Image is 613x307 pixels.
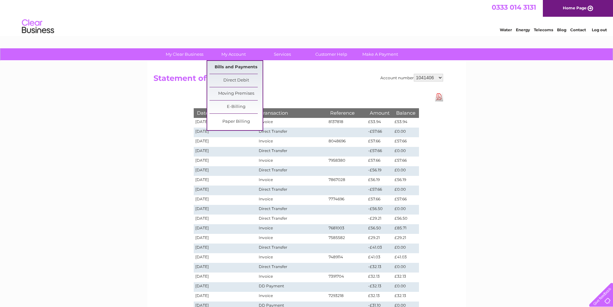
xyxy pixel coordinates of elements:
td: Invoice [257,224,327,234]
td: £0.00 [393,128,419,137]
td: £53.94 [393,118,419,128]
td: [DATE] [194,292,257,302]
td: Invoice [257,292,327,302]
img: logo.png [22,17,54,36]
div: Account number [380,74,443,82]
td: 7585582 [327,234,367,244]
td: [DATE] [194,263,257,273]
td: Invoice [257,234,327,244]
td: Direct Transfer [257,244,327,253]
a: Blog [557,27,566,32]
td: 7489114 [327,253,367,263]
td: £85.71 [393,224,419,234]
td: 7681003 [327,224,367,234]
a: Customer Help [305,48,358,60]
div: Clear Business is a trading name of Verastar Limited (registered in [GEOGRAPHIC_DATA] No. 3667643... [155,4,459,31]
td: 7774696 [327,195,367,205]
td: £0.00 [393,147,419,157]
a: Telecoms [534,27,553,32]
td: [DATE] [194,282,257,292]
td: £32.13 [393,273,419,282]
a: 0333 014 3131 [492,3,536,11]
th: Transaction [257,108,327,118]
td: [DATE] [194,118,257,128]
a: Moving Premises [209,87,263,100]
a: Make A Payment [354,48,407,60]
td: [DATE] [194,128,257,137]
th: Date [194,108,257,118]
td: [DATE] [194,195,257,205]
a: My Account [207,48,260,60]
td: [DATE] [194,234,257,244]
td: £57.66 [393,137,419,147]
td: [DATE] [194,224,257,234]
th: Balance [393,108,419,118]
td: -£57.66 [367,147,393,157]
td: £29.21 [393,234,419,244]
td: £0.00 [393,186,419,195]
td: £56.19 [393,176,419,186]
a: Water [500,27,512,32]
td: £57.66 [367,137,393,147]
td: 7293218 [327,292,367,302]
td: £0.00 [393,205,419,215]
td: £57.66 [367,157,393,166]
td: £32.13 [367,273,393,282]
td: Direct Transfer [257,205,327,215]
td: Invoice [257,195,327,205]
td: £41.03 [367,253,393,263]
td: £57.66 [393,157,419,166]
td: -£32.13 [367,282,393,292]
td: -£56.19 [367,166,393,176]
td: £0.00 [393,166,419,176]
td: Invoice [257,118,327,128]
td: Direct Transfer [257,215,327,224]
td: £29.21 [367,234,393,244]
td: Invoice [257,273,327,282]
th: Reference [327,108,367,118]
td: 7958380 [327,157,367,166]
h2: Statement of Accounts [153,74,443,86]
td: Direct Transfer [257,186,327,195]
td: [DATE] [194,157,257,166]
td: DD Payment [257,282,327,292]
td: 7391704 [327,273,367,282]
td: [DATE] [194,273,257,282]
td: -£57.66 [367,128,393,137]
td: Invoice [257,176,327,186]
th: Amount [367,108,393,118]
td: [DATE] [194,215,257,224]
td: £0.00 [393,282,419,292]
td: -£41.03 [367,244,393,253]
td: £0.00 [393,244,419,253]
td: Direct Transfer [257,166,327,176]
a: Contact [570,27,586,32]
td: £56.50 [393,215,419,224]
td: £57.66 [393,195,419,205]
td: [DATE] [194,205,257,215]
td: [DATE] [194,244,257,253]
td: £32.13 [393,292,419,302]
td: £0.00 [393,263,419,273]
td: £32.13 [367,292,393,302]
td: £56.50 [367,224,393,234]
td: -£32.13 [367,263,393,273]
a: Download Pdf [435,92,443,101]
td: [DATE] [194,176,257,186]
td: [DATE] [194,166,257,176]
td: 8048696 [327,137,367,147]
a: Log out [592,27,607,32]
td: [DATE] [194,137,257,147]
a: Services [256,48,309,60]
a: Paper Billing [209,115,263,128]
td: £53.94 [367,118,393,128]
td: Direct Transfer [257,128,327,137]
a: Bills and Payments [209,61,263,74]
td: Direct Transfer [257,263,327,273]
td: 7867028 [327,176,367,186]
td: £56.19 [367,176,393,186]
td: Invoice [257,157,327,166]
td: [DATE] [194,186,257,195]
td: Invoice [257,137,327,147]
